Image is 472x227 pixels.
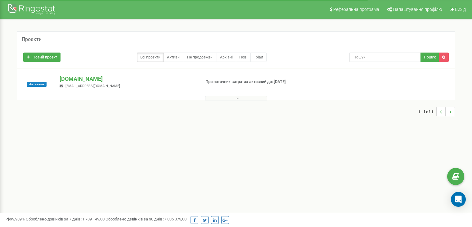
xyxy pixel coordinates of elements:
[164,53,184,62] a: Активні
[420,53,439,62] button: Пошук
[250,53,267,62] a: Тріал
[236,53,251,62] a: Нові
[26,217,105,221] span: Оброблено дзвінків за 7 днів :
[451,192,466,207] div: Open Intercom Messenger
[65,84,120,88] span: [EMAIL_ADDRESS][DOMAIN_NAME]
[184,53,217,62] a: Не продовжені
[418,107,436,116] span: 1 - 1 of 1
[418,101,455,123] nav: ...
[393,7,442,12] span: Налаштування профілю
[27,82,47,87] span: Активний
[23,53,61,62] a: Новий проєкт
[106,217,187,221] span: Оброблено дзвінків за 30 днів :
[60,75,195,83] p: [DOMAIN_NAME]
[333,7,379,12] span: Реферальна програма
[82,217,105,221] u: 1 739 149,00
[137,53,164,62] a: Всі проєкти
[455,7,466,12] span: Вихід
[349,53,421,62] input: Пошук
[22,37,42,42] h5: Проєкти
[6,217,25,221] span: 99,989%
[217,53,236,62] a: Архівні
[164,217,187,221] u: 7 835 073,00
[205,79,305,85] p: При поточних витратах активний до: [DATE]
